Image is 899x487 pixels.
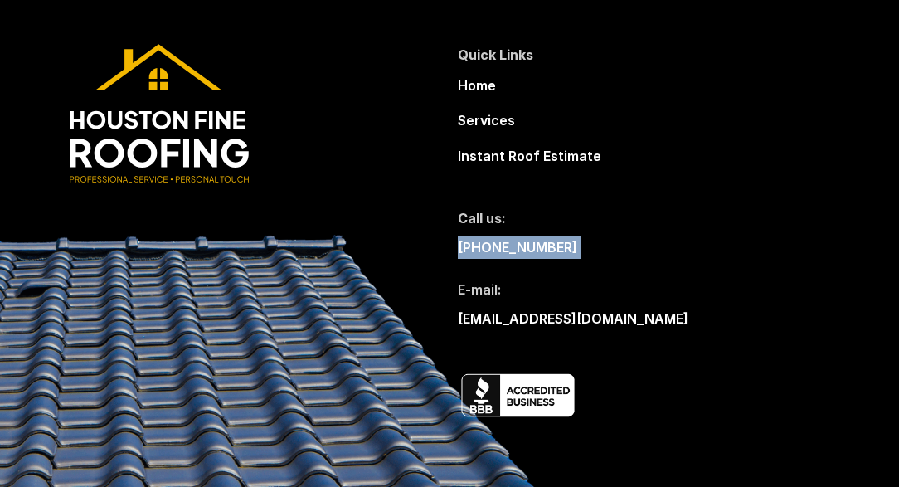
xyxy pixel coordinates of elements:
p: Call us: [458,207,506,230]
a: Instant Roof Estimate [458,144,601,167]
p: [PHONE_NUMBER] [458,236,577,259]
p: [EMAIL_ADDRESS][DOMAIN_NAME] [458,308,688,330]
p: Quick Links [458,44,533,66]
a: Home [458,75,496,97]
a: Services [458,110,515,132]
p: E-mail: [458,279,501,301]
